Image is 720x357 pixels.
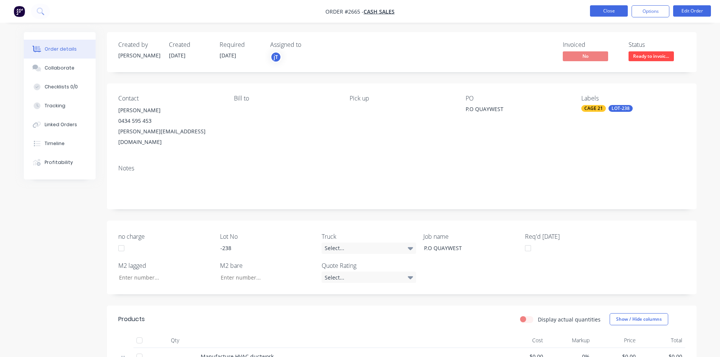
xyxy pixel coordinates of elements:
label: Truck [322,232,416,241]
div: P.O QUAYWEST [466,105,560,116]
button: Show / Hide columns [610,313,668,325]
div: LOT-238 [609,105,633,112]
div: Created by [118,41,160,48]
div: Tracking [45,102,65,109]
div: Timeline [45,140,65,147]
div: Price [593,333,639,348]
div: Cost [500,333,547,348]
button: Collaborate [24,59,96,77]
button: Edit Order [673,5,711,17]
button: Linked Orders [24,115,96,134]
div: [PERSON_NAME][EMAIL_ADDRESS][DOMAIN_NAME] [118,126,222,147]
button: Order details [24,40,96,59]
div: 0434 595 453 [118,116,222,126]
div: Qty [152,333,198,348]
div: Select... [322,272,416,283]
label: M2 lagged [118,261,213,270]
div: [PERSON_NAME] [118,51,160,59]
div: Products [118,315,145,324]
label: Job name [423,232,518,241]
div: Pick up [350,95,453,102]
div: Bill to [234,95,338,102]
div: CAGE 21 [581,105,606,112]
span: No [563,51,608,61]
div: Labels [581,95,685,102]
label: Display actual quantities [538,315,601,323]
button: Checklists 0/0 [24,77,96,96]
label: Quote Rating [322,261,416,270]
div: Profitability [45,159,73,166]
div: Required [220,41,261,48]
label: Req'd [DATE] [525,232,619,241]
div: Contact [118,95,222,102]
span: [DATE] [220,52,236,59]
div: P.O QUAYWEST [418,243,513,253]
button: Ready to invoic... [629,51,674,63]
div: Invoiced [563,41,619,48]
div: Order details [45,46,77,53]
div: Linked Orders [45,121,77,128]
span: Ready to invoic... [629,51,674,61]
div: [PERSON_NAME]0434 595 453[PERSON_NAME][EMAIL_ADDRESS][DOMAIN_NAME] [118,105,222,147]
button: jT [270,51,282,63]
div: Checklists 0/0 [45,83,78,90]
div: Assigned to [270,41,346,48]
div: Notes [118,165,685,172]
input: Enter number... [113,272,212,283]
div: Total [639,333,685,348]
div: Collaborate [45,65,74,71]
button: Options [632,5,669,17]
input: Enter number... [214,272,314,283]
label: no charge [118,232,213,241]
img: Factory [14,6,25,17]
div: -238 [214,243,309,253]
button: Tracking [24,96,96,115]
button: Close [590,5,628,17]
label: Lot No [220,232,314,241]
span: Order #2665 - [325,8,364,15]
div: Markup [546,333,593,348]
span: [DATE] [169,52,186,59]
div: Select... [322,243,416,254]
div: PO [466,95,569,102]
button: Timeline [24,134,96,153]
a: Cash Sales [364,8,395,15]
div: Status [629,41,685,48]
div: Created [169,41,211,48]
label: M2 bare [220,261,314,270]
button: Profitability [24,153,96,172]
div: [PERSON_NAME] [118,105,222,116]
